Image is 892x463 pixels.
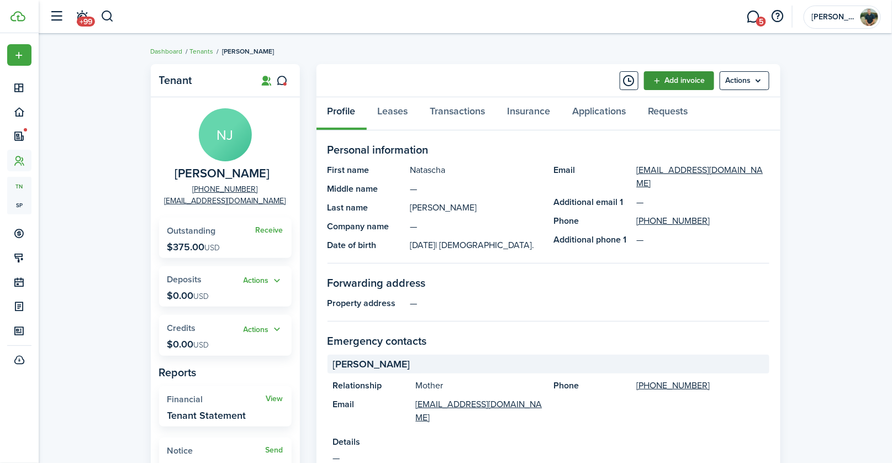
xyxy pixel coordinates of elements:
[410,239,543,252] panel-main-description: [DATE]
[10,11,25,22] img: TenantCloud
[562,97,637,130] a: Applications
[193,183,258,195] a: [PHONE_NUMBER]
[151,46,183,56] a: Dashboard
[333,379,410,392] panel-main-title: Relationship
[167,410,246,421] widget-stats-description: Tenant Statement
[175,167,270,181] span: Natascha Jonsef
[7,177,31,196] a: tn
[190,46,214,56] a: Tenants
[812,13,856,21] span: Derek
[756,17,766,27] span: 5
[328,220,405,233] panel-main-title: Company name
[554,196,631,209] panel-main-title: Additional email 1
[410,164,543,177] panel-main-description: Natascha
[554,164,631,190] panel-main-title: Email
[101,7,114,26] button: Search
[46,6,67,27] button: Open sidebar
[244,323,283,336] button: Actions
[167,446,266,456] widget-stats-title: Notice
[167,322,196,334] span: Credits
[194,291,209,302] span: USD
[223,46,275,56] span: [PERSON_NAME]
[419,97,497,130] a: Transactions
[167,339,209,350] p: $0.00
[7,196,31,214] a: sp
[328,239,405,252] panel-main-title: Date of birth
[410,297,769,310] panel-main-description: —
[768,7,787,26] button: Open resource center
[167,273,202,286] span: Deposits
[328,164,405,177] panel-main-title: First name
[436,239,535,251] span: | [DEMOGRAPHIC_DATA].
[167,224,216,237] span: Outstanding
[367,97,419,130] a: Leases
[7,44,31,66] button: Open menu
[554,214,631,228] panel-main-title: Phone
[554,233,631,246] panel-main-title: Additional phone 1
[620,71,638,90] button: Timeline
[637,164,769,190] a: [EMAIL_ADDRESS][DOMAIN_NAME]
[72,3,93,31] a: Notifications
[167,394,266,404] widget-stats-title: Financial
[743,3,764,31] a: Messaging
[333,357,410,372] span: [PERSON_NAME]
[328,201,405,214] panel-main-title: Last name
[199,108,252,161] avatar-text: NJ
[328,182,405,196] panel-main-title: Middle name
[861,8,878,26] img: Derek
[194,339,209,351] span: USD
[165,195,286,207] a: [EMAIL_ADDRESS][DOMAIN_NAME]
[328,333,769,349] panel-main-section-title: Emergency contacts
[167,241,220,252] p: $375.00
[266,394,283,403] a: View
[333,398,410,424] panel-main-title: Email
[159,74,247,87] panel-main-title: Tenant
[720,71,769,90] button: Open menu
[328,297,405,310] panel-main-title: Property address
[328,275,769,291] panel-main-section-title: Forwarding address
[167,290,209,301] p: $0.00
[416,398,543,424] a: [EMAIL_ADDRESS][DOMAIN_NAME]
[637,214,710,228] a: [PHONE_NUMBER]
[720,71,769,90] menu-btn: Actions
[244,275,283,287] button: Actions
[644,71,714,90] a: Add invoice
[266,446,283,455] a: Send
[205,242,220,254] span: USD
[333,435,764,449] panel-main-title: Details
[256,226,283,235] a: Receive
[328,141,769,158] panel-main-section-title: Personal information
[637,379,710,392] a: [PHONE_NUMBER]
[410,182,543,196] panel-main-description: —
[410,220,543,233] panel-main-description: —
[637,97,699,130] a: Requests
[159,364,292,381] panel-main-subtitle: Reports
[244,323,283,336] button: Open menu
[77,17,95,27] span: +99
[244,275,283,287] button: Open menu
[554,379,631,392] panel-main-title: Phone
[416,379,543,392] panel-main-description: Mother
[410,201,543,214] panel-main-description: [PERSON_NAME]
[497,97,562,130] a: Insurance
